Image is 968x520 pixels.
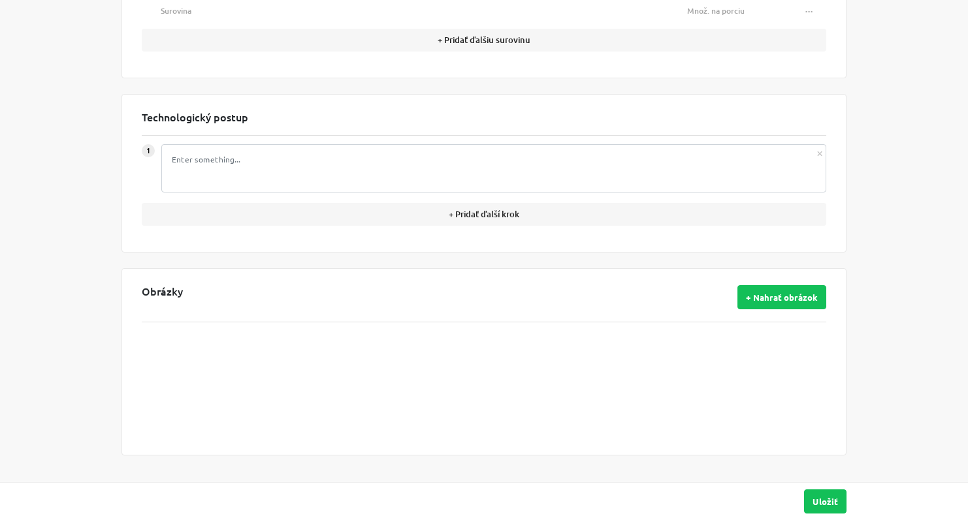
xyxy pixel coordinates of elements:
[804,489,847,513] button: Uložiť
[142,111,826,136] div: Technologický postup
[142,29,826,52] button: + Pridať ďalšiu surovinu
[816,147,823,157] button: ×
[687,5,759,17] div: Množ. na porciu
[161,5,676,17] div: Surovina
[805,4,813,14] span: ...
[142,144,155,157] div: 1
[142,285,826,322] div: Obrázky
[142,203,826,226] button: + Pridať ďalší krok
[798,3,821,20] button: ...
[737,285,826,309] button: + Nahrať obrázok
